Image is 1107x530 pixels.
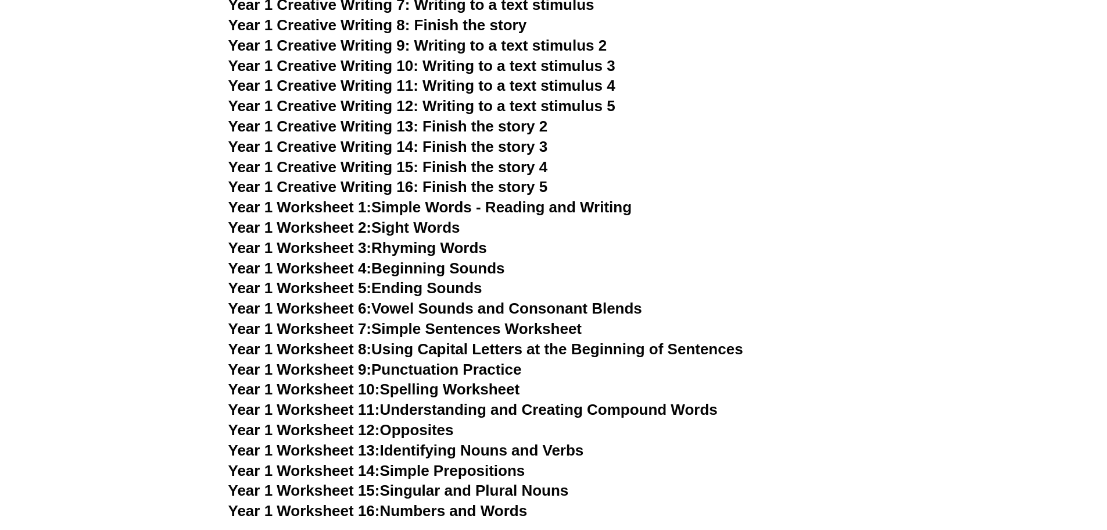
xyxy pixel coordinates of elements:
[228,421,454,439] a: Year 1 Worksheet 12:Opposites
[228,340,743,358] a: Year 1 Worksheet 8:Using Capital Letters at the Beginning of Sentences
[228,340,372,358] span: Year 1 Worksheet 8:
[228,401,380,418] span: Year 1 Worksheet 11:
[228,421,380,439] span: Year 1 Worksheet 12:
[228,138,548,155] a: Year 1 Creative Writing 14: Finish the story 3
[228,57,615,74] a: Year 1 Creative Writing 10: Writing to a text stimulus 3
[228,239,487,257] a: Year 1 Worksheet 3:Rhyming Words
[228,198,632,216] a: Year 1 Worksheet 1:Simple Words - Reading and Writing
[228,300,642,317] a: Year 1 Worksheet 6:Vowel Sounds and Consonant Blends
[228,77,615,94] a: Year 1 Creative Writing 11: Writing to a text stimulus 4
[228,259,505,277] a: Year 1 Worksheet 4:Beginning Sounds
[228,300,372,317] span: Year 1 Worksheet 6:
[228,219,460,236] a: Year 1 Worksheet 2:Sight Words
[228,158,548,176] a: Year 1 Creative Writing 15: Finish the story 4
[228,361,372,378] span: Year 1 Worksheet 9:
[228,239,372,257] span: Year 1 Worksheet 3:
[228,16,527,34] a: Year 1 Creative Writing 8: Finish the story
[228,442,584,459] a: Year 1 Worksheet 13:Identifying Nouns and Verbs
[228,219,372,236] span: Year 1 Worksheet 2:
[228,97,615,115] a: Year 1 Creative Writing 12: Writing to a text stimulus 5
[228,482,569,499] a: Year 1 Worksheet 15:Singular and Plural Nouns
[228,462,525,479] a: Year 1 Worksheet 14:Simple Prepositions
[228,502,380,520] span: Year 1 Worksheet 16:
[228,380,380,398] span: Year 1 Worksheet 10:
[228,462,380,479] span: Year 1 Worksheet 14:
[228,442,380,459] span: Year 1 Worksheet 13:
[228,259,372,277] span: Year 1 Worksheet 4:
[228,198,372,216] span: Year 1 Worksheet 1:
[228,502,528,520] a: Year 1 Worksheet 16:Numbers and Words
[228,178,548,195] a: Year 1 Creative Writing 16: Finish the story 5
[228,320,372,337] span: Year 1 Worksheet 7:
[228,380,520,398] a: Year 1 Worksheet 10:Spelling Worksheet
[913,399,1107,530] iframe: Chat Widget
[228,482,380,499] span: Year 1 Worksheet 15:
[228,118,548,135] a: Year 1 Creative Writing 13: Finish the story 2
[228,279,482,297] a: Year 1 Worksheet 5:Ending Sounds
[228,320,582,337] a: Year 1 Worksheet 7:Simple Sentences Worksheet
[228,37,607,54] a: Year 1 Creative Writing 9: Writing to a text stimulus 2
[228,401,718,418] a: Year 1 Worksheet 11:Understanding and Creating Compound Words
[228,279,372,297] span: Year 1 Worksheet 5:
[228,361,522,378] a: Year 1 Worksheet 9:Punctuation Practice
